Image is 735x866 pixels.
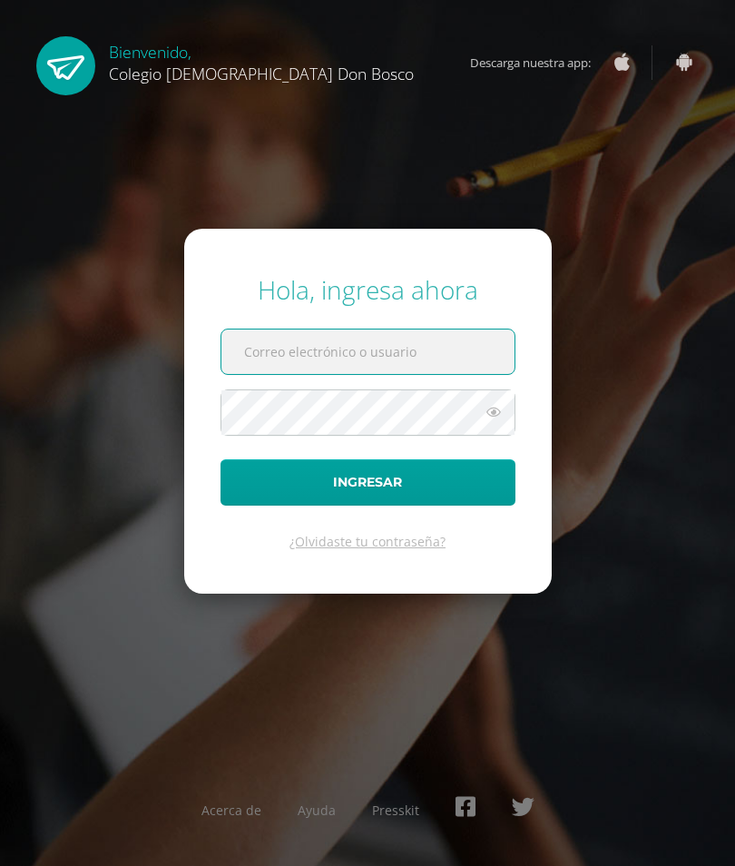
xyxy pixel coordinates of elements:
[201,802,261,819] a: Acerca de
[372,802,419,819] a: Presskit
[221,330,514,374] input: Correo electrónico o usuario
[109,63,414,84] span: Colegio [DEMOGRAPHIC_DATA] Don Bosco
[298,802,336,819] a: Ayuda
[109,36,414,84] div: Bienvenido,
[289,533,446,550] a: ¿Olvidaste tu contraseña?
[220,272,515,307] div: Hola, ingresa ahora
[470,45,609,80] span: Descarga nuestra app:
[220,459,515,506] button: Ingresar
